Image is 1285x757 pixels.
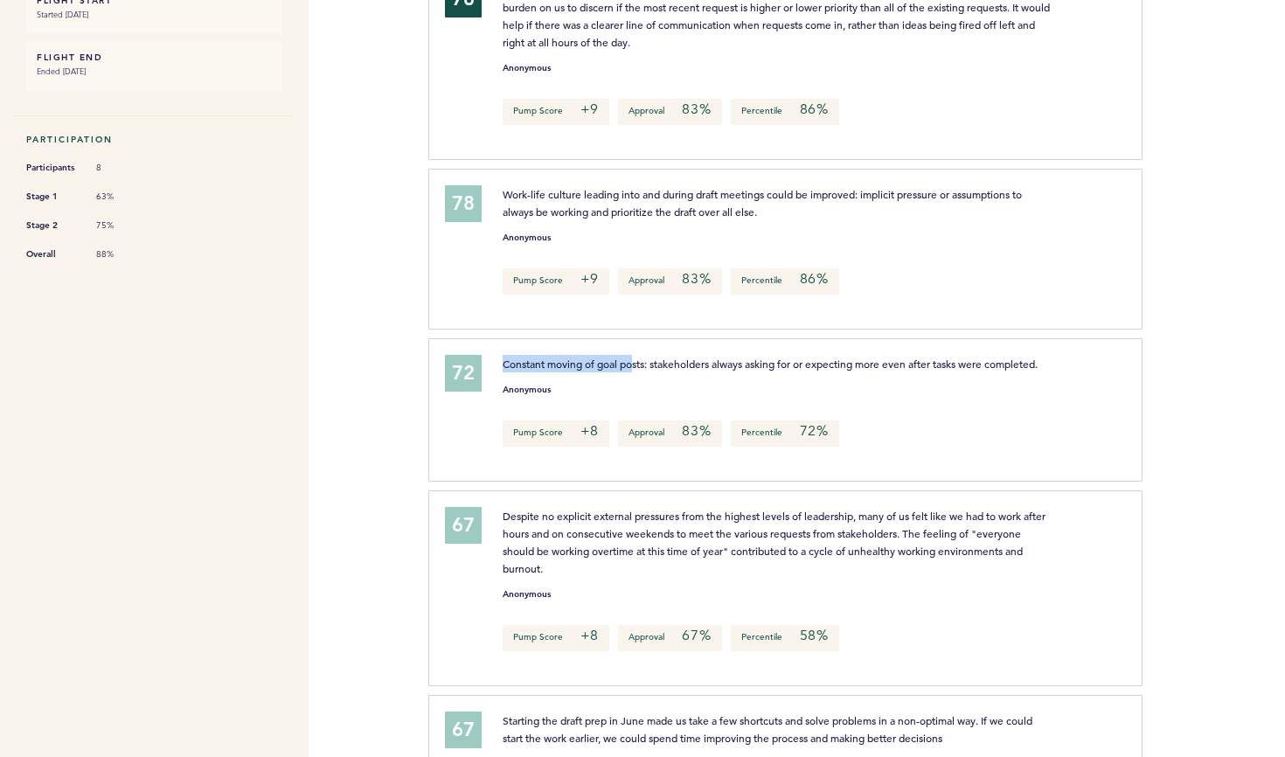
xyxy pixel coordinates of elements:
[503,509,1048,575] span: Despite no explicit external pressures from the highest levels of leadership, many of us felt lik...
[731,420,839,447] p: Percentile
[580,270,600,288] em: +9
[96,219,149,232] span: 75%
[731,268,839,295] p: Percentile
[503,64,551,73] small: Anonymous
[37,52,272,63] h6: FLIGHT END
[800,101,829,118] em: 86%
[445,185,482,222] div: 78
[800,422,829,440] em: 72%
[26,159,79,177] span: Participants
[800,627,829,644] em: 58%
[503,99,610,125] p: Pump Score
[37,6,272,24] small: Started [DATE]
[503,357,1038,371] span: Constant moving of goal posts: stakeholders always asking for or expecting more even after tasks ...
[96,162,149,174] span: 8
[445,507,482,544] div: 67
[96,248,149,260] span: 88%
[96,191,149,203] span: 63%
[580,422,600,440] em: +8
[26,246,79,263] span: Overall
[503,233,551,242] small: Anonymous
[618,268,721,295] p: Approval
[731,625,839,651] p: Percentile
[682,422,711,440] em: 83%
[618,625,721,651] p: Approval
[580,627,600,644] em: +8
[580,101,600,118] em: +9
[503,385,551,394] small: Anonymous
[503,713,1035,745] span: Starting the draft prep in June made us take a few shortcuts and solve problems in a non-optimal ...
[26,134,282,145] h5: Participation
[503,420,610,447] p: Pump Score
[26,217,79,234] span: Stage 2
[503,625,610,651] p: Pump Score
[731,99,839,125] p: Percentile
[682,101,711,118] em: 83%
[682,270,711,288] em: 83%
[503,187,1025,219] span: Work-life culture leading into and during draft meetings could be improved: implicit pressure or ...
[503,590,551,599] small: Anonymous
[503,268,610,295] p: Pump Score
[37,63,272,80] small: Ended [DATE]
[26,188,79,205] span: Stage 1
[800,270,829,288] em: 86%
[618,99,721,125] p: Approval
[682,627,711,644] em: 67%
[445,712,482,748] div: 67
[618,420,721,447] p: Approval
[445,355,482,392] div: 72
